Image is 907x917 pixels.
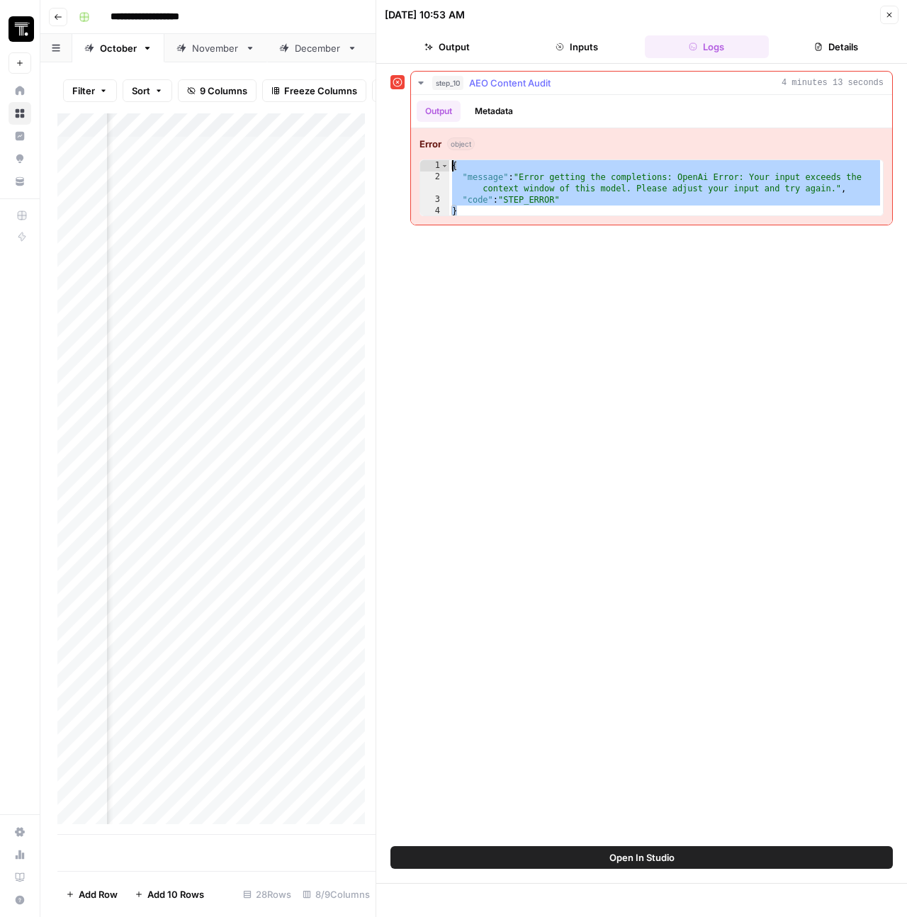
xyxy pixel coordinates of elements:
[385,8,465,22] div: [DATE] 10:53 AM
[72,84,95,98] span: Filter
[9,821,31,843] a: Settings
[9,889,31,911] button: Help + Support
[9,170,31,193] a: Your Data
[411,95,892,225] div: 4 minutes 13 seconds
[447,137,475,150] span: object
[295,41,342,55] div: December
[609,850,675,865] span: Open In Studio
[9,866,31,889] a: Learning Hub
[123,79,172,102] button: Sort
[72,34,164,62] a: October
[420,160,449,171] div: 1
[420,206,449,217] div: 4
[514,35,638,58] button: Inputs
[267,34,369,62] a: December
[417,101,461,122] button: Output
[774,35,898,58] button: Details
[178,79,257,102] button: 9 Columns
[79,887,118,901] span: Add Row
[9,16,34,42] img: Thoughtspot Logo
[200,84,247,98] span: 9 Columns
[9,79,31,102] a: Home
[192,41,240,55] div: November
[126,883,213,906] button: Add 10 Rows
[147,887,204,901] span: Add 10 Rows
[420,171,449,194] div: 2
[164,34,267,62] a: November
[262,79,366,102] button: Freeze Columns
[441,160,449,171] span: Toggle code folding, rows 1 through 4
[63,79,117,102] button: Filter
[9,125,31,147] a: Insights
[385,35,509,58] button: Output
[469,76,551,90] span: AEO Content Audit
[132,84,150,98] span: Sort
[9,11,31,47] button: Workspace: Thoughtspot
[432,76,463,90] span: step_10
[57,883,126,906] button: Add Row
[645,35,769,58] button: Logs
[284,84,357,98] span: Freeze Columns
[297,883,376,906] div: 8/9 Columns
[390,846,893,869] button: Open In Studio
[100,41,137,55] div: October
[237,883,297,906] div: 28 Rows
[411,72,892,94] button: 4 minutes 13 seconds
[420,194,449,206] div: 3
[466,101,522,122] button: Metadata
[9,843,31,866] a: Usage
[782,77,884,89] span: 4 minutes 13 seconds
[9,102,31,125] a: Browse
[419,137,441,151] strong: Error
[9,147,31,170] a: Opportunities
